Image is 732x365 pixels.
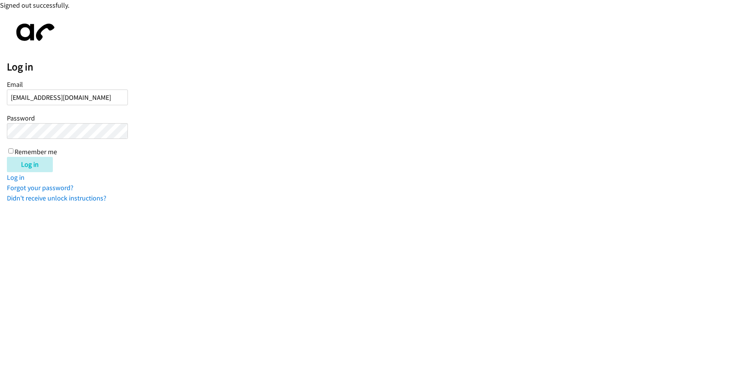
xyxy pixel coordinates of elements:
a: Didn't receive unlock instructions? [7,194,106,202]
input: Log in [7,157,53,172]
a: Forgot your password? [7,183,74,192]
label: Remember me [15,147,57,156]
label: Password [7,114,35,122]
a: Log in [7,173,25,182]
img: aphone-8a226864a2ddd6a5e75d1ebefc011f4aa8f32683c2d82f3fb0802fe031f96514.svg [7,17,60,47]
h2: Log in [7,60,732,73]
label: Email [7,80,23,89]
